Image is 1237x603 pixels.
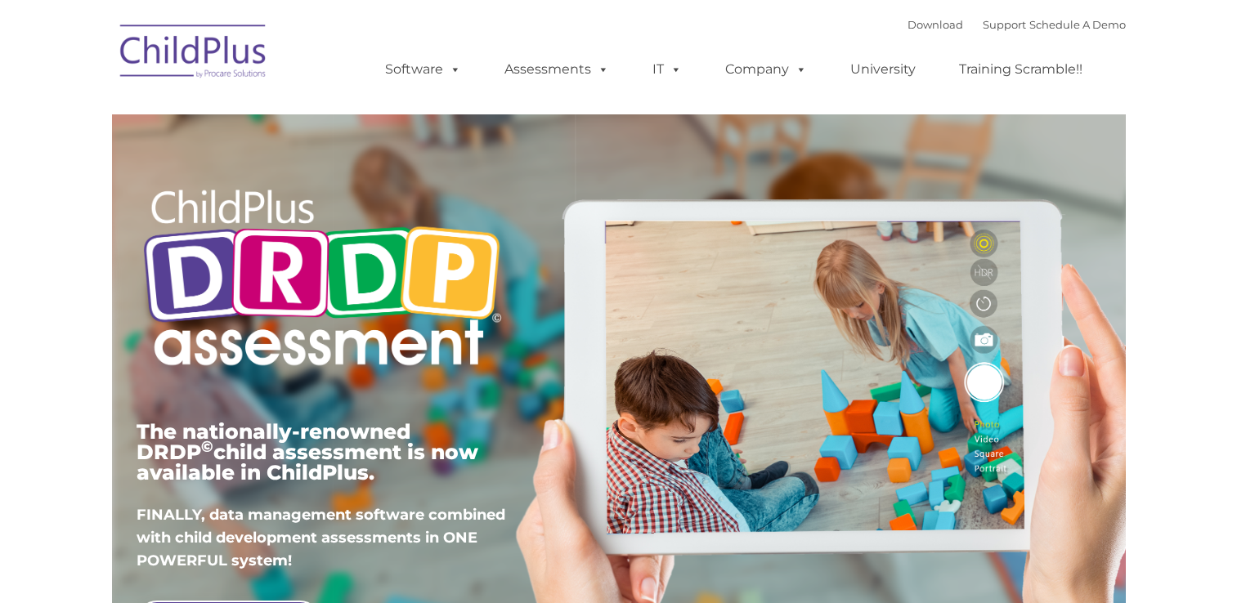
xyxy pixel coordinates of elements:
[1029,18,1126,31] a: Schedule A Demo
[488,53,625,86] a: Assessments
[983,18,1026,31] a: Support
[636,53,698,86] a: IT
[137,419,478,485] span: The nationally-renowned DRDP child assessment is now available in ChildPlus.
[908,18,1126,31] font: |
[369,53,477,86] a: Software
[112,13,276,95] img: ChildPlus by Procare Solutions
[137,167,508,393] img: Copyright - DRDP Logo Light
[709,53,823,86] a: Company
[834,53,932,86] a: University
[201,437,213,456] sup: ©
[137,506,505,569] span: FINALLY, data management software combined with child development assessments in ONE POWERFUL sys...
[908,18,963,31] a: Download
[943,53,1099,86] a: Training Scramble!!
